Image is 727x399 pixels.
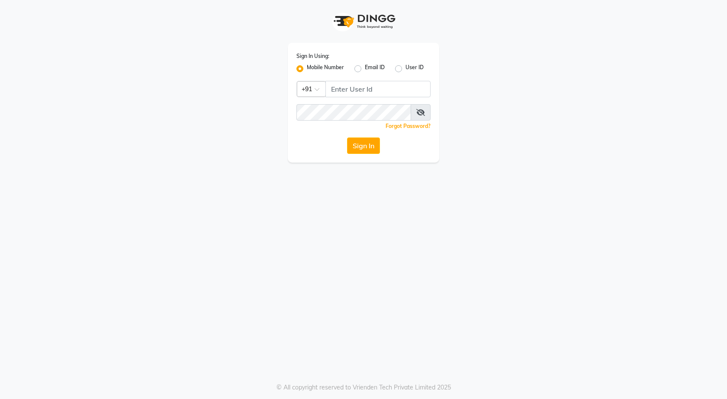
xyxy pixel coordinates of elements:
[386,123,431,129] a: Forgot Password?
[365,64,385,74] label: Email ID
[329,9,398,34] img: logo1.svg
[405,64,424,74] label: User ID
[325,81,431,97] input: Username
[296,104,411,121] input: Username
[307,64,344,74] label: Mobile Number
[347,137,380,154] button: Sign In
[296,52,329,60] label: Sign In Using:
